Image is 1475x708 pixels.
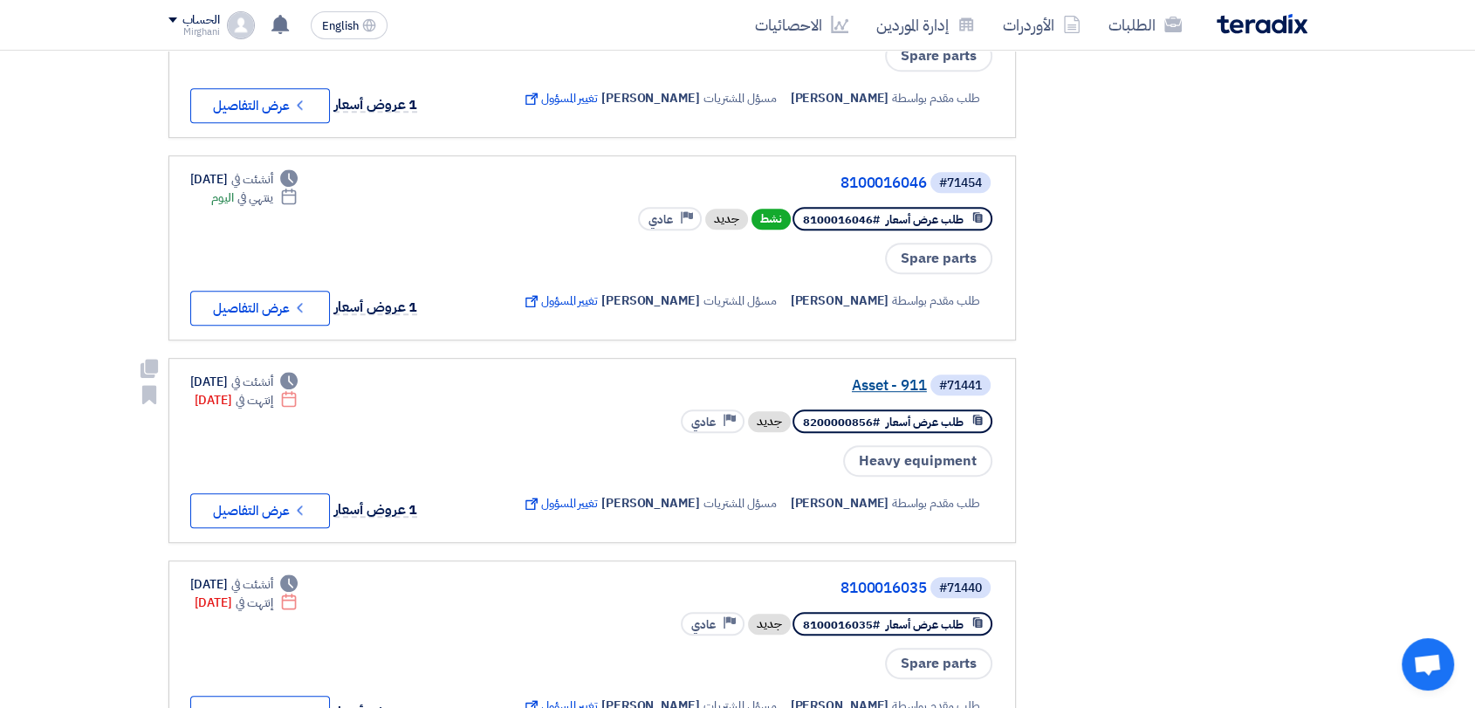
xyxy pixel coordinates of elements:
span: #8100016035 [803,616,880,633]
a: Asset - 911 [578,378,927,394]
span: طلب مقدم بواسطة [892,494,980,512]
span: أنشئت في [231,575,273,594]
div: [DATE] [190,575,298,594]
span: أنشئت في [231,373,273,391]
span: Spare parts [885,648,992,679]
span: [PERSON_NAME] [601,292,700,310]
div: Mirghani [168,27,220,37]
div: جديد [748,614,791,635]
span: مسؤل المشتريات [703,89,777,107]
div: جديد [705,209,748,230]
span: إنتهت في [236,594,273,612]
span: [PERSON_NAME] [601,494,700,512]
span: Heavy equipment [843,445,992,477]
span: مسؤل المشتريات [703,494,777,512]
span: 1 عروض أسعار [334,94,418,115]
span: Spare parts [885,243,992,274]
div: [DATE] [190,373,298,391]
div: Open chat [1402,638,1454,691]
button: عرض التفاصيل [190,493,330,528]
span: ينتهي في [237,189,273,207]
span: إنتهت في [236,391,273,409]
div: #71440 [939,582,982,595]
div: [DATE] [195,594,298,612]
a: الأوردرات [989,4,1094,45]
span: [PERSON_NAME] [791,292,889,310]
div: [DATE] [190,170,298,189]
span: طلب عرض أسعار [886,414,964,430]
div: اليوم [211,189,298,207]
div: [DATE] [195,391,298,409]
span: طلب مقدم بواسطة [892,89,980,107]
span: [PERSON_NAME] [601,89,700,107]
a: 8100016035 [578,581,927,596]
span: #8200000856 [803,414,880,430]
div: #71454 [939,177,982,189]
span: طلب مقدم بواسطة [892,292,980,310]
span: تغيير المسؤول [522,89,598,107]
span: تغيير المسؤول [522,292,598,310]
div: الحساب [182,13,220,28]
span: أنشئت في [231,170,273,189]
div: #71441 [939,380,982,392]
a: إدارة الموردين [862,4,989,45]
span: [PERSON_NAME] [791,89,889,107]
span: عادي [648,211,673,228]
button: عرض التفاصيل [190,88,330,123]
span: Spare parts [885,40,992,72]
span: طلب عرض أسعار [886,211,964,228]
span: تغيير المسؤول [522,494,598,512]
img: Teradix logo [1217,14,1307,34]
span: طلب عرض أسعار [886,616,964,633]
span: [PERSON_NAME] [791,494,889,512]
span: عادي [691,414,716,430]
a: 8100016046 [578,175,927,191]
button: English [311,11,388,39]
span: مسؤل المشتريات [703,292,777,310]
span: English [322,20,359,32]
span: نشط [751,209,791,230]
span: 1 عروض أسعار [334,297,418,318]
span: #8100016046 [803,211,880,228]
span: عادي [691,616,716,633]
a: الطلبات [1094,4,1196,45]
img: profile_test.png [227,11,255,39]
div: جديد [748,411,791,432]
a: الاحصائيات [741,4,862,45]
button: عرض التفاصيل [190,291,330,326]
span: 1 عروض أسعار [334,499,418,520]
